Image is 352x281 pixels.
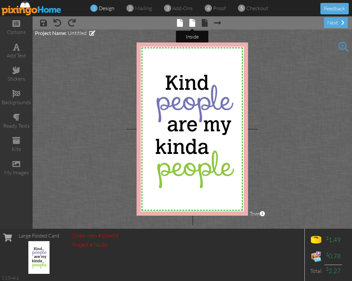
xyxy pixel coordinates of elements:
[213,5,226,11] span: proof
[250,210,265,218] span: Trim
[207,5,210,12] span: 4
[93,5,95,12] span: 1
[129,5,132,12] span: 2
[310,234,323,247] img: points-icon.png
[172,5,193,11] span: add-ons
[99,5,114,11] span: design
[2,275,19,281] div: 2.2.0-461
[35,30,67,36] span: Project Name:
[320,3,349,14] button: Feedback
[166,5,169,12] span: 3
[308,265,324,277] td: Total:
[326,266,329,272] sup: $
[2,1,62,15] img: pixingo logo
[324,232,342,248] td: 1.49
[186,34,199,40] tip-tip: inside
[246,5,268,11] span: checkout
[324,17,348,28] div: next
[310,250,323,263] img: expense-icon.png
[324,248,342,265] td: 0.78
[324,265,342,277] td: 2.27
[28,241,50,274] img: 20181005-062144-d6bab791-250.jpg
[326,235,329,241] sup: $
[326,252,329,257] sup: $
[19,232,59,240] div: Large Folded Card
[68,30,87,36] span: Untitled
[135,5,152,11] span: mailing
[72,232,119,240] div: Order item #134965
[240,5,243,12] span: 5
[72,241,119,249] div: Project #74639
